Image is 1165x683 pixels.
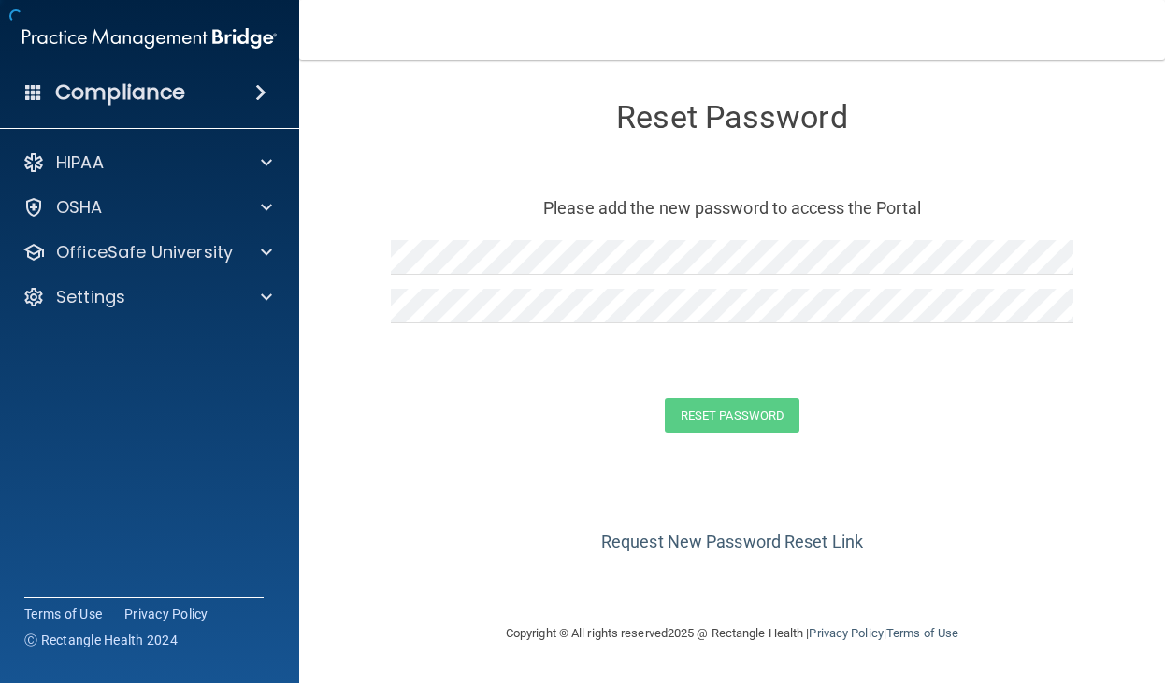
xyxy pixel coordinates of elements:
p: HIPAA [56,151,104,174]
img: PMB logo [22,20,277,57]
a: Terms of Use [24,605,102,623]
span: Ⓒ Rectangle Health 2024 [24,631,178,649]
p: OSHA [56,196,103,219]
h4: Compliance [55,79,185,106]
a: OfficeSafe University [22,241,272,263]
p: Please add the new password to access the Portal [405,192,1059,223]
p: OfficeSafe University [56,241,233,263]
h3: Reset Password [391,100,1073,135]
a: Settings [22,286,272,308]
p: Settings [56,286,125,308]
a: HIPAA [22,151,272,174]
a: Privacy Policy [124,605,209,623]
div: Copyright © All rights reserved 2025 @ Rectangle Health | | [391,604,1073,663]
a: Privacy Policy [809,626,883,640]
button: Reset Password [665,398,799,433]
a: Request New Password Reset Link [601,532,863,551]
a: Terms of Use [886,626,958,640]
a: OSHA [22,196,272,219]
